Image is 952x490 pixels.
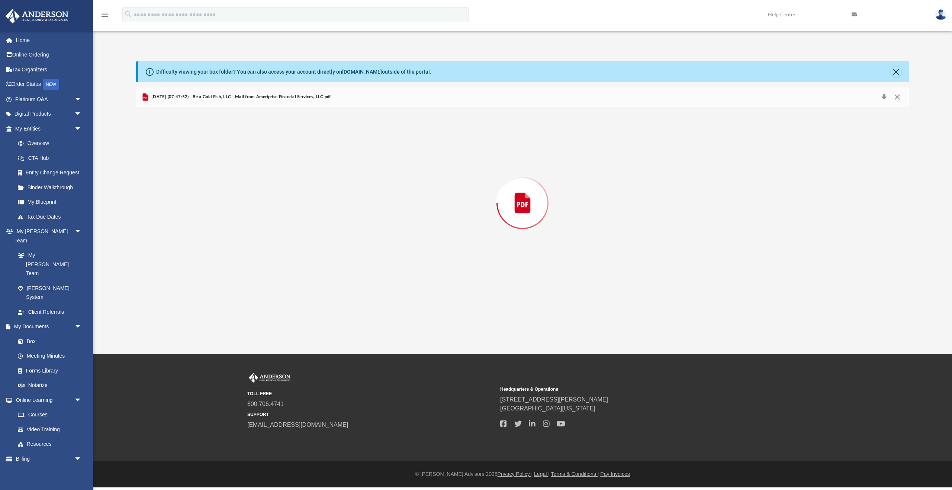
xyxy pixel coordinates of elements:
a: Notarize [10,378,89,393]
a: My Entitiesarrow_drop_down [5,121,93,136]
a: Legal | [534,471,550,477]
a: Pay Invoices [600,471,630,477]
span: arrow_drop_down [74,107,89,122]
img: User Pic [935,9,946,20]
a: Courses [10,407,89,422]
i: menu [100,10,109,19]
a: [STREET_ADDRESS][PERSON_NAME] [500,396,608,403]
span: arrow_drop_down [74,393,89,408]
small: TOLL FREE [247,390,495,397]
a: [GEOGRAPHIC_DATA][US_STATE] [500,405,595,412]
a: Privacy Policy | [498,471,533,477]
span: arrow_drop_down [74,121,89,136]
a: Box [10,334,86,349]
button: Close [891,67,901,77]
i: search [124,10,132,18]
a: Video Training [10,422,86,437]
a: My [PERSON_NAME] Team [10,248,86,281]
a: My [PERSON_NAME] Teamarrow_drop_down [5,224,89,248]
a: Client Referrals [10,304,89,319]
a: My Documentsarrow_drop_down [5,319,89,334]
small: Headquarters & Operations [500,386,748,393]
div: NEW [43,79,59,90]
a: CTA Hub [10,151,93,165]
img: Anderson Advisors Platinum Portal [3,9,71,23]
span: arrow_drop_down [74,451,89,467]
div: Difficulty viewing your box folder? You can also access your account directly on outside of the p... [156,68,431,76]
a: [PERSON_NAME] System [10,281,89,304]
span: arrow_drop_down [74,319,89,335]
a: Resources [10,437,89,452]
button: Close [891,92,904,102]
a: Digital Productsarrow_drop_down [5,107,93,122]
a: My Blueprint [10,195,89,210]
a: Entity Change Request [10,165,93,180]
a: [EMAIL_ADDRESS][DOMAIN_NAME] [247,422,348,428]
a: Tax Organizers [5,62,93,77]
div: Preview [136,87,909,299]
span: [DATE] (07:47:52) - Be a Gold Fish, LLC - Mail from Ameriprise Financial Services, LLC.pdf [150,94,331,100]
a: Billingarrow_drop_down [5,451,93,466]
span: arrow_drop_down [74,224,89,239]
a: Terms & Conditions | [551,471,599,477]
span: arrow_drop_down [74,92,89,107]
a: menu [100,14,109,19]
a: Online Ordering [5,48,93,62]
a: Overview [10,136,93,151]
img: Anderson Advisors Platinum Portal [247,373,292,383]
a: Meeting Minutes [10,349,89,364]
small: SUPPORT [247,411,495,418]
div: © [PERSON_NAME] Advisors 2025 [93,470,952,478]
a: Platinum Q&Aarrow_drop_down [5,92,93,107]
a: Order StatusNEW [5,77,93,92]
button: Download [878,92,891,102]
a: Online Learningarrow_drop_down [5,393,89,407]
a: Home [5,33,93,48]
a: Tax Due Dates [10,209,93,224]
a: Forms Library [10,363,86,378]
a: [DOMAIN_NAME] [342,69,382,75]
a: Binder Walkthrough [10,180,93,195]
a: 800.706.4741 [247,401,284,407]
